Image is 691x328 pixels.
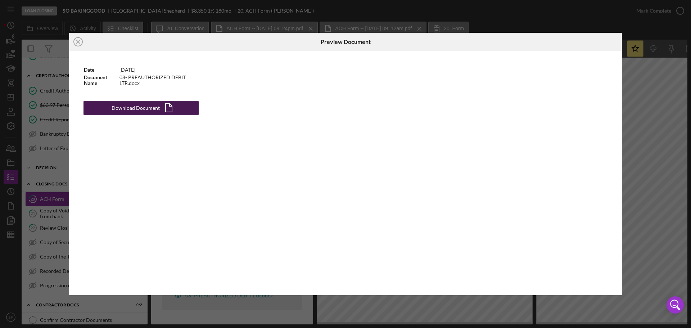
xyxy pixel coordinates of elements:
[83,101,199,115] button: Download Document
[112,101,160,115] div: Download Document
[119,65,199,74] td: [DATE]
[119,74,199,86] td: 08- PREAUTHORIZED DEBIT LTR.docx
[667,296,684,314] div: Open Intercom Messenger
[84,74,107,86] b: Document Name
[321,39,371,45] h6: Preview Document
[84,67,94,73] b: Date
